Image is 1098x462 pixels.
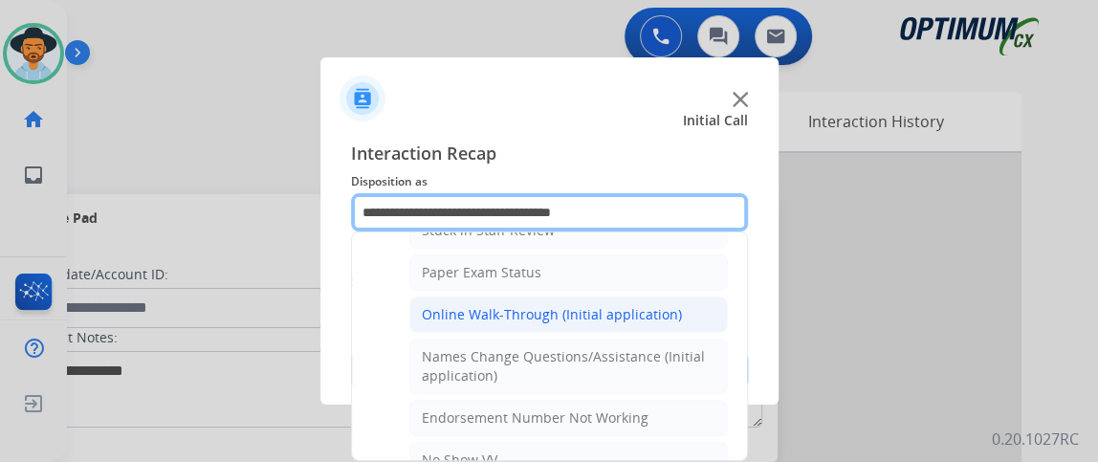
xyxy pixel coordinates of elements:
div: Names Change Questions/Assistance (Initial application) [422,347,715,385]
img: contactIcon [340,76,385,121]
div: Online Walk-Through (Initial application) [422,305,682,324]
div: Endorsement Number Not Working [422,408,648,428]
p: 0.20.1027RC [992,428,1079,451]
span: Disposition as [351,170,748,193]
span: Interaction Recap [351,140,748,170]
div: Paper Exam Status [422,263,541,282]
span: Initial Call [683,111,748,130]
